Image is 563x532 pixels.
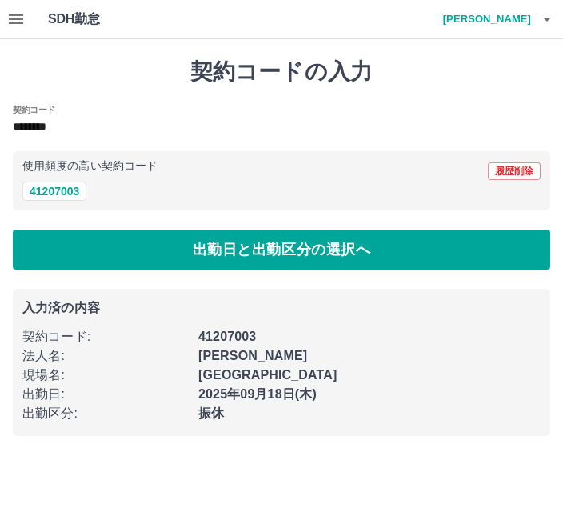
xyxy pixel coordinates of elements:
h1: 契約コードの入力 [13,58,550,86]
p: 契約コード : [22,327,189,346]
p: 出勤日 : [22,385,189,404]
p: 使用頻度の高い契約コード [22,161,158,172]
button: 41207003 [22,182,86,201]
button: 履歴削除 [488,162,541,180]
p: 現場名 : [22,366,189,385]
button: 出勤日と出勤区分の選択へ [13,230,550,270]
b: 2025年09月18日(木) [198,387,317,401]
p: 出勤区分 : [22,404,189,423]
p: 法人名 : [22,346,189,366]
b: 振休 [198,406,224,420]
h2: 契約コード [13,103,55,116]
b: [PERSON_NAME] [198,349,307,362]
b: [GEOGRAPHIC_DATA] [198,368,337,382]
p: 入力済の内容 [22,302,541,314]
b: 41207003 [198,330,256,343]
